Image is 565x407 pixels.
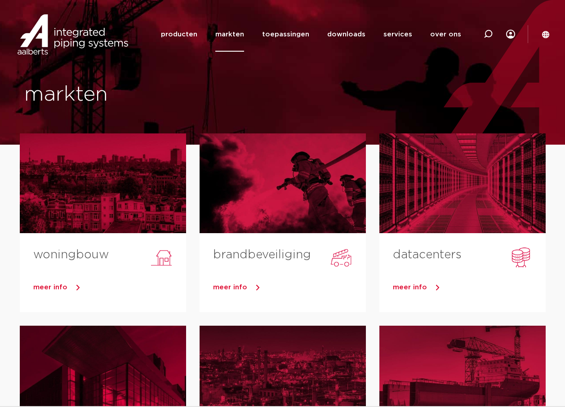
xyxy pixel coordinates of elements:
a: datacenters [393,249,462,261]
span: meer info [33,284,67,291]
a: services [383,17,412,52]
a: meer info [33,281,186,294]
a: producten [161,17,197,52]
a: downloads [327,17,365,52]
a: markten [215,17,244,52]
a: toepassingen [262,17,309,52]
a: over ons [430,17,461,52]
a: meer info [393,281,546,294]
a: brandbeveiliging [213,249,311,261]
span: meer info [213,284,247,291]
a: woningbouw [33,249,109,261]
span: meer info [393,284,427,291]
a: meer info [213,281,366,294]
h1: markten [24,80,278,109]
nav: Menu [161,17,461,52]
